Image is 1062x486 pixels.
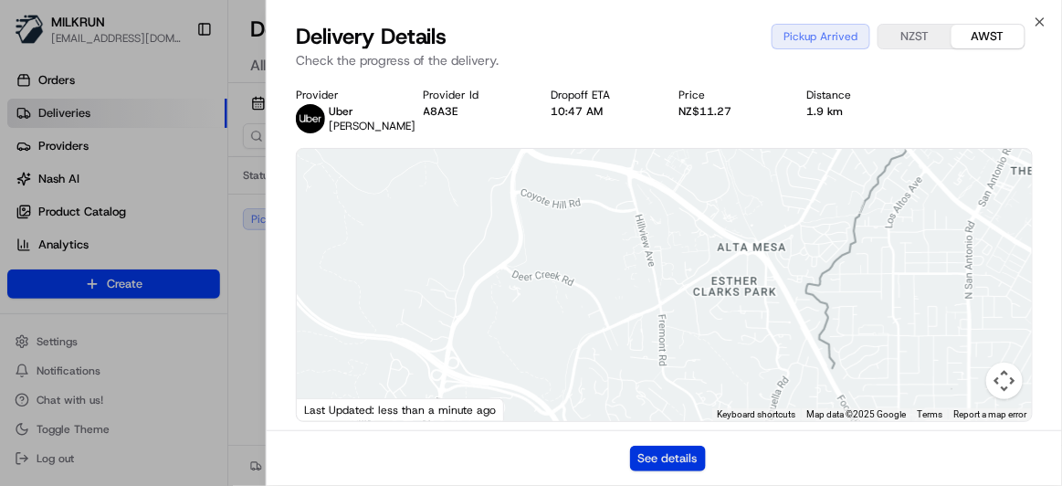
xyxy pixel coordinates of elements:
[424,104,458,119] button: A8A3E
[301,397,362,421] a: Open this area in Google Maps (opens a new window)
[953,409,1026,419] a: Report a map error
[424,88,522,102] div: Provider Id
[297,398,504,421] div: Last Updated: less than a minute ago
[329,104,353,119] span: Uber
[717,408,795,421] button: Keyboard shortcuts
[806,88,905,102] div: Distance
[878,25,952,48] button: NZST
[329,119,415,133] span: [PERSON_NAME]
[917,409,942,419] a: Terms
[301,397,362,421] img: Google
[806,409,906,419] span: Map data ©2025 Google
[630,446,706,471] button: See details
[296,88,394,102] div: Provider
[296,51,1033,69] p: Check the progress of the delivery.
[678,104,777,119] div: NZ$11.27
[678,88,777,102] div: Price
[952,25,1025,48] button: AWST
[296,22,447,51] span: Delivery Details
[806,104,905,119] div: 1.9 km
[552,88,650,102] div: Dropoff ETA
[986,363,1023,399] button: Map camera controls
[552,104,650,119] div: 10:47 AM
[296,104,325,133] img: uber-new-logo.jpeg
